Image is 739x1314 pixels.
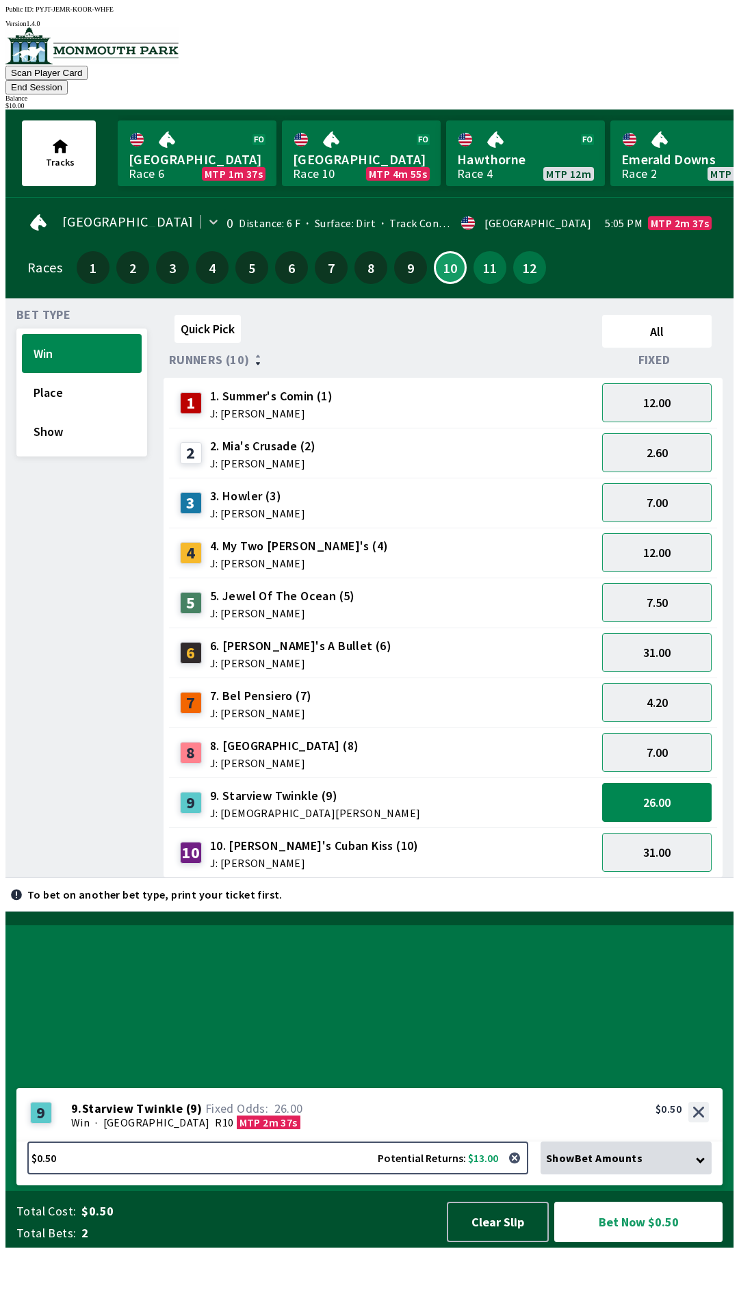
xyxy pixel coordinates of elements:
[22,334,142,373] button: Win
[318,263,344,272] span: 7
[275,251,308,284] button: 6
[71,1116,90,1129] span: Win
[226,218,233,229] div: 0
[210,437,316,455] span: 2. Mia's Crusade (2)
[210,508,305,519] span: J: [PERSON_NAME]
[210,537,389,555] span: 4. My Two [PERSON_NAME]'s (4)
[180,542,202,564] div: 4
[103,1116,210,1129] span: [GEOGRAPHIC_DATA]
[282,120,441,186] a: [GEOGRAPHIC_DATA]Race 10MTP 4m 55s
[71,1102,82,1116] span: 9 .
[77,251,109,284] button: 1
[27,889,283,900] p: To bet on another bet type, print your ticket first.
[643,545,671,561] span: 12.00
[446,120,605,186] a: HawthorneRace 4MTP 12m
[477,263,503,272] span: 11
[602,433,712,472] button: 2.60
[180,692,202,714] div: 7
[169,353,597,367] div: Runners (10)
[205,168,263,179] span: MTP 1m 37s
[181,321,235,337] span: Quick Pick
[210,387,333,405] span: 1. Summer's Comin (1)
[274,1100,303,1116] span: 26.00
[5,5,734,13] div: Public ID:
[174,315,241,343] button: Quick Pick
[180,842,202,864] div: 10
[27,262,62,273] div: Races
[293,168,335,179] div: Race 10
[210,787,421,805] span: 9. Starview Twinkle (9)
[186,1102,203,1116] span: ( 9 )
[376,216,496,230] span: Track Condition: Firm
[602,483,712,522] button: 7.00
[602,533,712,572] button: 12.00
[602,833,712,872] button: 31.00
[34,346,130,361] span: Win
[602,583,712,622] button: 7.50
[513,251,546,284] button: 12
[210,708,312,719] span: J: [PERSON_NAME]
[597,353,717,367] div: Fixed
[239,216,300,230] span: Distance: 6 F
[129,168,164,179] div: Race 6
[210,458,316,469] span: J: [PERSON_NAME]
[5,80,68,94] button: End Session
[34,424,130,439] span: Show
[457,168,493,179] div: Race 4
[180,492,202,514] div: 3
[169,355,250,365] span: Runners (10)
[235,251,268,284] button: 5
[180,792,202,814] div: 9
[215,1116,233,1129] span: R10
[5,27,179,64] img: venue logo
[484,218,591,229] div: [GEOGRAPHIC_DATA]
[16,1203,76,1220] span: Total Cost:
[239,263,265,272] span: 5
[210,608,355,619] span: J: [PERSON_NAME]
[554,1202,723,1242] button: Bet Now $0.50
[159,263,185,272] span: 3
[180,392,202,414] div: 1
[656,1102,682,1116] div: $0.50
[129,151,265,168] span: [GEOGRAPHIC_DATA]
[369,168,427,179] span: MTP 4m 55s
[643,845,671,860] span: 31.00
[605,218,643,229] span: 5:05 PM
[602,633,712,672] button: 31.00
[210,808,421,819] span: J: [DEMOGRAPHIC_DATA][PERSON_NAME]
[638,355,671,365] span: Fixed
[80,263,106,272] span: 1
[180,442,202,464] div: 2
[22,373,142,412] button: Place
[602,383,712,422] button: 12.00
[434,251,467,284] button: 10
[647,745,668,760] span: 7.00
[27,1142,528,1174] button: $0.50Potential Returns: $13.00
[16,1225,76,1241] span: Total Bets:
[5,102,734,109] div: $ 10.00
[210,487,305,505] span: 3. Howler (3)
[16,309,70,320] span: Bet Type
[210,758,359,769] span: J: [PERSON_NAME]
[394,251,427,284] button: 9
[621,168,657,179] div: Race 2
[196,251,229,284] button: 4
[118,120,276,186] a: [GEOGRAPHIC_DATA]Race 6MTP 1m 37s
[354,251,387,284] button: 8
[546,1151,643,1165] span: Show Bet Amounts
[22,412,142,451] button: Show
[210,858,419,868] span: J: [PERSON_NAME]
[546,168,591,179] span: MTP 12m
[602,783,712,822] button: 26.00
[62,216,194,227] span: [GEOGRAPHIC_DATA]
[278,263,304,272] span: 6
[398,263,424,272] span: 9
[608,324,705,339] span: All
[199,263,225,272] span: 4
[180,642,202,664] div: 6
[46,156,75,168] span: Tracks
[602,733,712,772] button: 7.00
[210,637,391,655] span: 6. [PERSON_NAME]'s A Bullet (6)
[210,687,312,705] span: 7. Bel Pensiero (7)
[116,251,149,284] button: 2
